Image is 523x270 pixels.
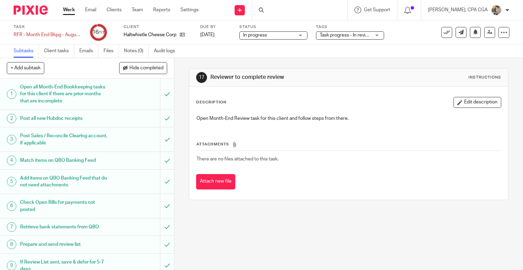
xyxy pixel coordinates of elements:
[20,155,109,166] h1: Match items on QBO Banking Feed
[107,6,122,13] a: Clients
[20,222,109,232] h1: Retrieve bank statements from QBO
[124,24,192,30] label: Client
[196,72,207,83] div: 17
[7,89,16,99] div: 1
[20,173,109,190] h1: Add items on QBO Banking Feed that do not need attachments
[85,6,96,13] a: Email
[7,156,16,165] div: 4
[7,177,16,186] div: 5
[196,115,501,122] p: Open Month-End Review task for this client and follow steps from there.
[98,31,105,34] small: /17
[20,131,109,148] h1: Post Sales / Reconcile Clearing account, if applicable
[196,100,226,105] p: Description
[153,6,170,13] a: Reports
[14,44,39,58] a: Subtasks
[160,194,174,218] div: Mark as to do
[119,62,167,74] button: Hide completed
[456,27,466,38] a: Send new email to Haltwhistle Cheese Corp
[92,28,105,36] div: 16
[210,74,363,81] h1: Reviewer to complete review
[320,33,401,38] span: Task progress - In review (reviewer) + 2
[104,44,119,58] a: Files
[124,44,149,58] a: Notes (0)
[160,152,174,169] div: Mark as to do
[160,110,174,127] div: Mark as to do
[160,218,174,236] div: Mark as to do
[7,201,16,211] div: 6
[14,24,82,30] label: Task
[124,31,176,38] p: Haltwhistle Cheese Corp
[239,24,307,30] label: Status
[469,75,501,80] div: Instructions
[160,170,174,194] div: Mark as to do
[196,174,235,189] button: Attach new file
[484,27,495,38] a: Reassign task
[364,8,390,12] span: Get Support
[7,240,16,249] div: 8
[200,32,215,37] span: [DATE]
[20,239,109,250] h1: Prepare and send review list
[20,113,109,124] h1: Post all new Hubdoc receipts
[160,79,174,110] div: Mark as to do
[63,6,75,13] a: Work
[20,82,109,106] h1: Open all Month-End Bookkeeping tasks for this client if there are prior months that are incomplete
[160,127,174,152] div: Mark as to do
[129,66,163,71] span: Hide completed
[200,24,231,30] label: Due by
[196,157,279,161] span: There are no files attached to this task.
[14,5,48,15] img: Pixie
[180,6,199,13] a: Settings
[20,197,109,215] h1: Check Open Bills for payments not posted
[491,5,502,16] img: Chrissy%20McGale%20Bio%20Pic%201.jpg
[454,97,501,108] button: Edit description
[14,31,82,38] div: RFR - Month End Bkpg - August - RL sent
[160,236,174,253] div: Mark as to do
[44,44,74,58] a: Client tasks
[7,135,16,144] div: 3
[180,32,185,37] i: Open client page
[132,6,143,13] a: Team
[243,33,267,38] span: In progress
[316,24,384,30] label: Tags
[7,222,16,232] div: 7
[7,62,44,74] button: + Add subtask
[196,142,229,146] span: Attachments
[470,27,481,38] button: Snooze task
[154,44,180,58] a: Audit logs
[79,44,98,58] a: Emails
[428,6,488,13] p: [PERSON_NAME], CPA CGA
[7,114,16,123] div: 2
